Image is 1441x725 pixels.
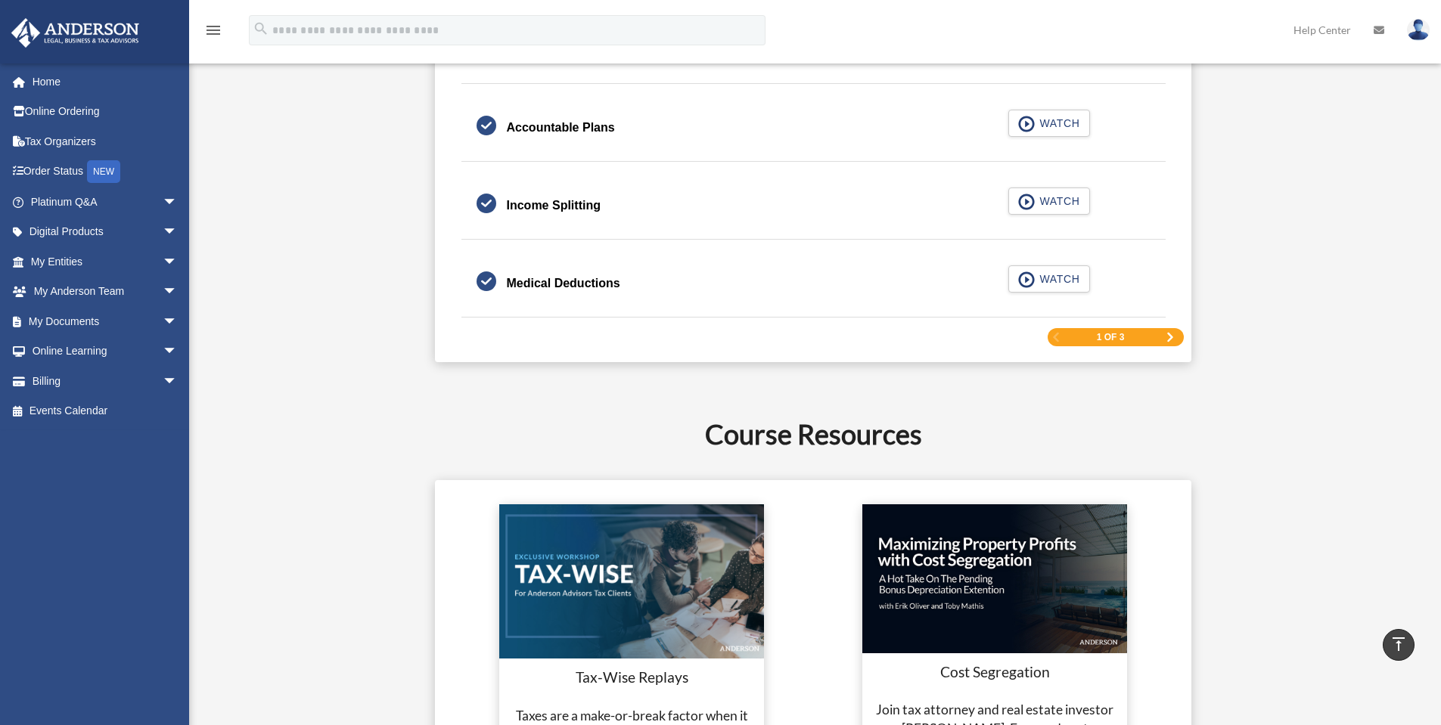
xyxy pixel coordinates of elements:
span: arrow_drop_down [163,246,193,277]
i: menu [204,21,222,39]
h3: Cost Segregation [871,662,1118,683]
span: WATCH [1035,271,1079,287]
span: WATCH [1035,194,1079,209]
span: arrow_drop_down [163,217,193,248]
a: Accountable Plans WATCH [477,110,1151,146]
div: NEW [87,160,120,183]
a: menu [204,26,222,39]
div: Accountable Plans [507,117,615,138]
a: My Entitiesarrow_drop_down [11,246,200,277]
a: My Documentsarrow_drop_down [11,306,200,336]
a: Tax Organizers [11,126,200,156]
img: taxwise-replay.png [499,504,764,658]
a: Digital Productsarrow_drop_down [11,217,200,247]
button: WATCH [1008,110,1090,137]
span: arrow_drop_down [163,336,193,367]
span: 1 of 3 [1097,333,1125,342]
span: arrow_drop_down [163,277,193,308]
a: vertical_align_top [1383,629,1415,661]
div: Medical Deductions [507,273,620,294]
img: User Pic [1407,19,1430,41]
a: Online Ordering [11,97,200,127]
img: cost-seg-update.jpg [862,504,1127,653]
a: Billingarrow_drop_down [11,366,200,396]
a: Next Page [1166,332,1175,342]
div: Income Splitting [507,195,601,216]
a: Order StatusNEW [11,156,200,187]
span: WATCH [1035,116,1079,131]
h2: Course Resources [257,415,1370,453]
a: My Anderson Teamarrow_drop_down [11,277,200,307]
span: arrow_drop_down [163,187,193,218]
img: Anderson Advisors Platinum Portal [7,18,144,48]
span: arrow_drop_down [163,306,193,337]
h3: Tax-Wise Replays [508,668,755,688]
span: arrow_drop_down [163,366,193,397]
a: Medical Deductions WATCH [477,265,1151,302]
a: Events Calendar [11,396,200,426]
button: WATCH [1008,187,1090,215]
a: Online Learningarrow_drop_down [11,336,200,367]
i: search [253,20,269,37]
a: Home [11,67,200,97]
a: Platinum Q&Aarrow_drop_down [11,187,200,217]
a: Income Splitting WATCH [477,187,1151,224]
button: WATCH [1008,265,1090,293]
i: vertical_align_top [1390,635,1408,653]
